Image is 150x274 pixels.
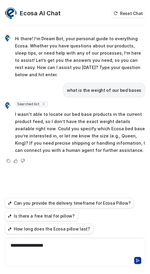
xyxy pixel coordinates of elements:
img: Widget [5,7,17,19]
button: How long does the Ecosa pillow last? [5,224,93,234]
p: I wasn't able to locate our bed base products in the current product feed, so I don’t have the ex... [15,111,145,154]
button: Can you provide the delivery timeframe for Ecosa Pillow? [5,198,134,208]
p: Hi there! I’m Dream Bot, your personal guide to everything Ecosa. Whether you have questions abou... [15,35,145,78]
img: Widget [5,102,10,109]
button: Is there a free trial for pillow? [5,211,78,221]
img: Widget [5,35,10,42]
span: Searched list [15,101,48,107]
button: Reset Chat [112,9,145,18]
h2: Ecosa AI Chat [20,9,61,17]
p: what is the weight of our bed bases [67,87,141,94]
